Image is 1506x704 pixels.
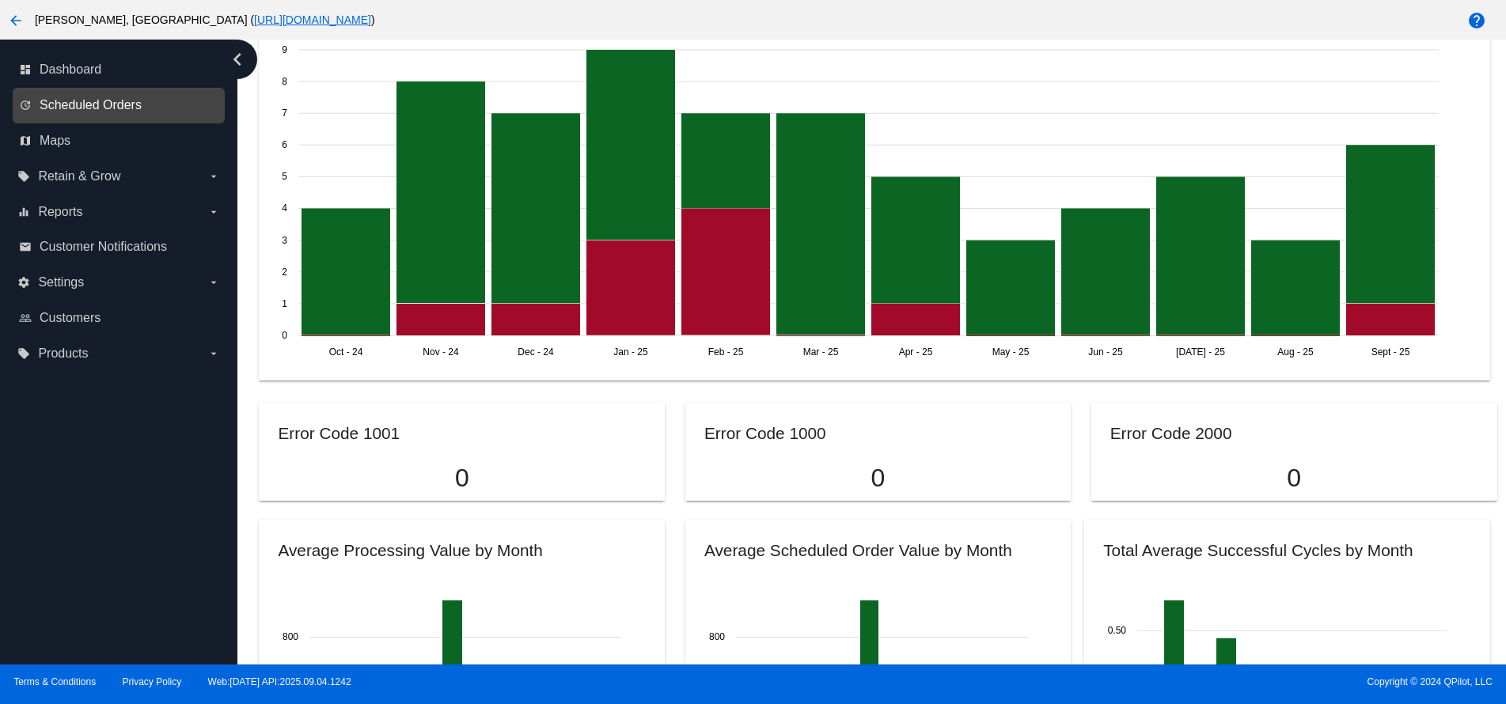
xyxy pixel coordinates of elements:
[208,676,351,687] a: Web:[DATE] API:2025.09.04.1242
[283,267,288,278] text: 2
[708,346,744,358] text: Feb - 25
[283,172,288,183] text: 5
[283,108,288,119] text: 7
[1089,346,1124,358] text: Jun - 25
[207,206,220,218] i: arrow_drop_down
[283,235,288,246] text: 3
[283,330,288,341] text: 0
[329,346,363,358] text: Oct - 24
[704,464,1052,493] p: 0
[17,276,30,289] i: settings
[19,128,220,153] a: map Maps
[225,47,250,72] i: chevron_left
[254,13,371,26] a: [URL][DOMAIN_NAME]
[283,76,288,87] text: 8
[1108,625,1127,636] text: 0.50
[35,13,375,26] span: [PERSON_NAME], [GEOGRAPHIC_DATA] ( )
[19,305,220,331] a: people_outline Customers
[17,347,30,360] i: local_offer
[614,346,649,358] text: Jan - 25
[123,676,182,687] a: Privacy Policy
[1467,11,1486,30] mat-icon: help
[19,134,32,147] i: map
[704,541,1012,559] h2: Average Scheduled Order Value by Month
[283,203,288,214] text: 4
[709,632,725,643] text: 800
[207,276,220,289] i: arrow_drop_down
[803,346,839,358] text: Mar - 25
[283,298,288,309] text: 1
[38,169,120,184] span: Retain & Grow
[899,346,933,358] text: Apr - 25
[278,464,646,493] p: 0
[17,206,30,218] i: equalizer
[19,234,220,259] a: email Customer Notifications
[1103,541,1413,559] h2: Total Average Successful Cycles by Month
[423,346,460,358] text: Nov - 24
[207,347,220,360] i: arrow_drop_down
[38,205,82,219] span: Reports
[1278,346,1314,358] text: Aug - 25
[278,541,543,559] h2: Average Processing Value by Month
[1110,424,1232,442] h2: Error Code 2000
[19,93,220,118] a: update Scheduled Orders
[992,346,1030,358] text: May - 25
[1177,346,1226,358] text: [DATE] - 25
[6,11,25,30] mat-icon: arrow_back
[283,44,288,55] text: 9
[283,139,288,150] text: 6
[283,632,298,643] text: 800
[19,240,32,253] i: email
[19,99,32,112] i: update
[13,676,96,687] a: Terms & Conditions
[207,170,220,183] i: arrow_drop_down
[40,240,167,254] span: Customer Notifications
[38,275,84,290] span: Settings
[278,424,400,442] h2: Error Code 1001
[40,311,101,325] span: Customers
[704,424,826,442] h2: Error Code 1000
[40,134,70,148] span: Maps
[19,63,32,76] i: dashboard
[40,98,142,112] span: Scheduled Orders
[1110,464,1478,493] p: 0
[17,170,30,183] i: local_offer
[19,57,220,82] a: dashboard Dashboard
[40,62,101,77] span: Dashboard
[1371,346,1410,358] text: Sept - 25
[767,676,1493,687] span: Copyright © 2024 QPilot, LLC
[38,346,88,361] span: Products
[19,312,32,324] i: people_outline
[518,346,555,358] text: Dec - 24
